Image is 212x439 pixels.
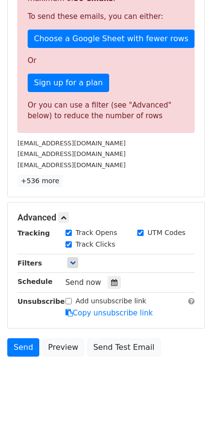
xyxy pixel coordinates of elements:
label: UTM Codes [147,228,185,238]
label: Add unsubscribe link [76,296,147,306]
a: Sign up for a plan [28,74,109,92]
iframe: Chat Widget [163,392,212,439]
a: Send [7,338,39,357]
label: Track Clicks [76,239,115,250]
label: Track Opens [76,228,117,238]
strong: Unsubscribe [17,298,65,305]
a: Send Test Email [87,338,161,357]
small: [EMAIL_ADDRESS][DOMAIN_NAME] [17,140,126,147]
a: +536 more [17,175,63,187]
strong: Tracking [17,229,50,237]
strong: Schedule [17,278,52,285]
h5: Advanced [17,212,195,223]
p: To send these emails, you can either: [28,12,184,22]
a: Preview [42,338,84,357]
div: Or you can use a filter (see "Advanced" below) to reduce the number of rows [28,100,184,122]
small: [EMAIL_ADDRESS][DOMAIN_NAME] [17,150,126,157]
span: Send now [65,278,101,287]
p: Or [28,56,184,66]
a: Copy unsubscribe link [65,309,153,317]
small: [EMAIL_ADDRESS][DOMAIN_NAME] [17,161,126,169]
strong: Filters [17,259,42,267]
a: Choose a Google Sheet with fewer rows [28,30,195,48]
